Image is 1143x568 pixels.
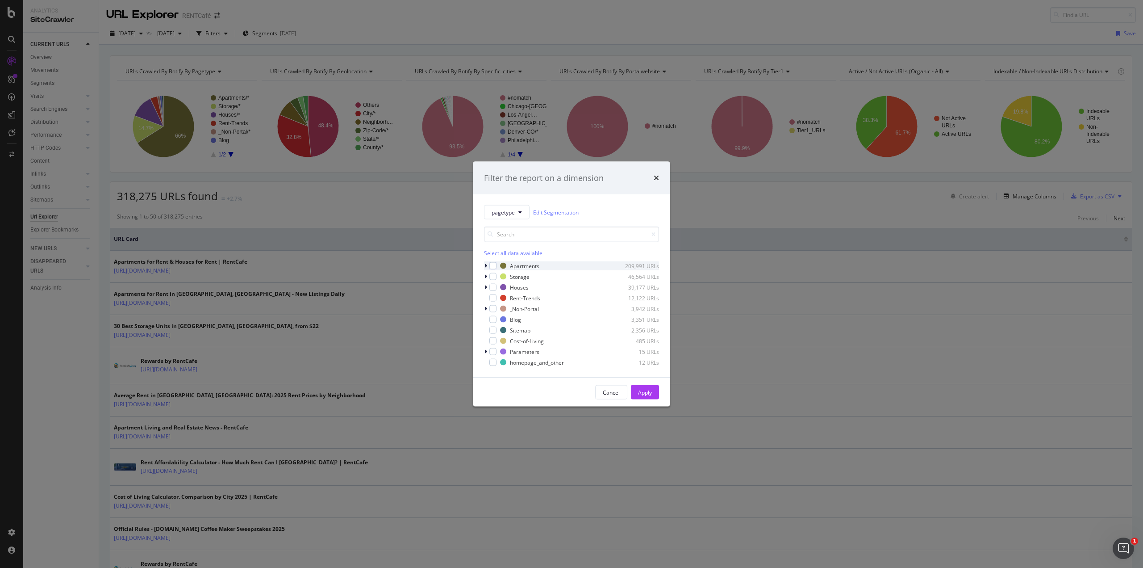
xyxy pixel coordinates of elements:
[484,227,659,242] input: Search
[510,305,539,312] div: _Non-Portal
[615,348,659,355] div: 15 URLs
[510,358,564,366] div: homepage_and_other
[510,326,530,334] div: Sitemap
[615,316,659,323] div: 3,351 URLs
[533,207,579,217] a: Edit Segmentation
[510,283,529,291] div: Houses
[615,337,659,345] div: 485 URLs
[473,161,670,407] div: modal
[615,326,659,334] div: 2,356 URLs
[510,337,544,345] div: Cost-of-Living
[484,205,530,219] button: pagetype
[615,273,659,280] div: 46,564 URLs
[1131,538,1138,545] span: 1
[631,385,659,400] button: Apply
[484,249,659,257] div: Select all data available
[510,262,539,269] div: Apartments
[510,316,521,323] div: Blog
[510,294,540,302] div: Rent-Trends
[654,172,659,184] div: times
[615,262,659,269] div: 209,991 URLs
[615,294,659,302] div: 12,122 URLs
[638,388,652,396] div: Apply
[615,283,659,291] div: 39,177 URLs
[510,273,530,280] div: Storage
[510,348,539,355] div: Parameters
[1113,538,1134,559] iframe: Intercom live chat
[595,385,627,400] button: Cancel
[492,208,515,216] span: pagetype
[615,305,659,312] div: 3,942 URLs
[615,358,659,366] div: 12 URLs
[484,172,604,184] div: Filter the report on a dimension
[603,388,620,396] div: Cancel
